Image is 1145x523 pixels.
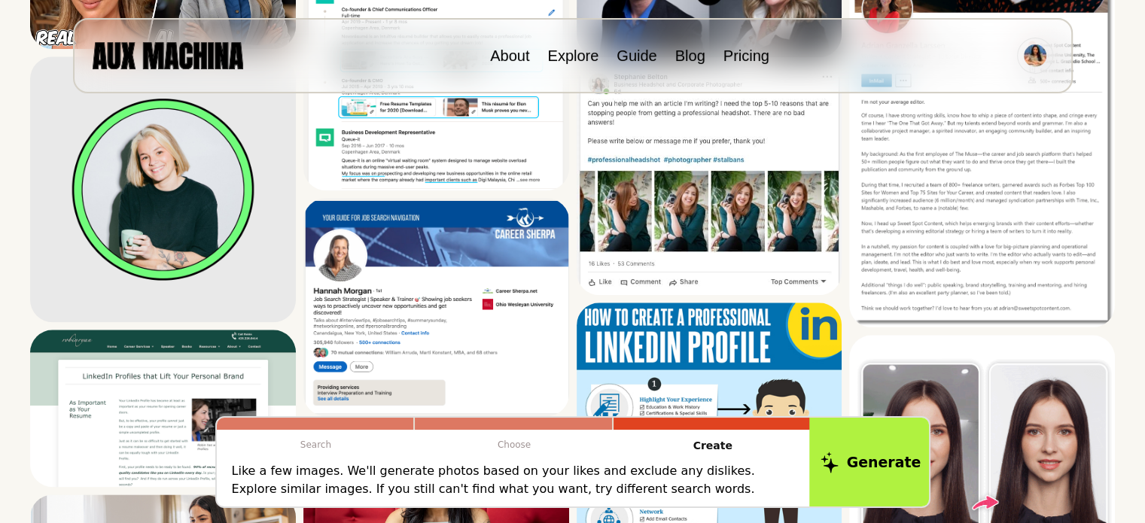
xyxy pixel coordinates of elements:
a: About [490,47,529,64]
img: Search result [30,56,296,322]
a: Explore [547,47,598,64]
p: Choose [415,430,614,460]
img: Search result [303,198,569,416]
img: Search result [30,330,296,487]
img: Search result [577,65,842,295]
p: Search [217,430,416,460]
p: Create [614,430,812,462]
a: Pricing [723,47,769,64]
p: Like a few images. We'll generate photos based on your likes and exclude any dislikes. Explore si... [232,462,797,498]
a: Blog [675,47,705,64]
a: Guide [617,47,656,64]
img: Avatar [1024,44,1046,67]
button: Generate [809,415,932,509]
img: AUX MACHINA [93,42,243,68]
